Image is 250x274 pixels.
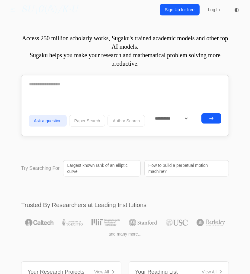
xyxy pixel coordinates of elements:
button: Paper Search [69,115,105,127]
p: Access 250 million scholarly works, Sugaku's trained academic models and other top AI models. Sug... [21,34,229,68]
button: Author Search [107,115,145,127]
h2: Trusted By Researchers at Leading Institutions [21,201,229,209]
a: SU\G(𝔸)/K·U [21,4,78,15]
span: ◐ [234,7,239,12]
img: Stanford [129,219,157,226]
img: Caltech [25,219,53,226]
i: SU\G [21,5,44,14]
a: Log In [204,4,223,15]
button: ◐ [231,4,243,16]
img: UC Berkeley [197,219,225,226]
a: Sign Up for free [160,4,200,15]
img: University of Toronto [62,219,83,226]
i: /K·U [57,5,78,14]
img: MIT [91,219,120,226]
button: Ask a question [29,115,67,127]
span: and many more... [109,231,142,237]
p: Try Searching For [21,165,59,172]
a: How to build a perpetual motion machine? [144,160,229,177]
img: USC [166,219,188,226]
a: Largest known rank of an elliptic curve [63,160,141,177]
